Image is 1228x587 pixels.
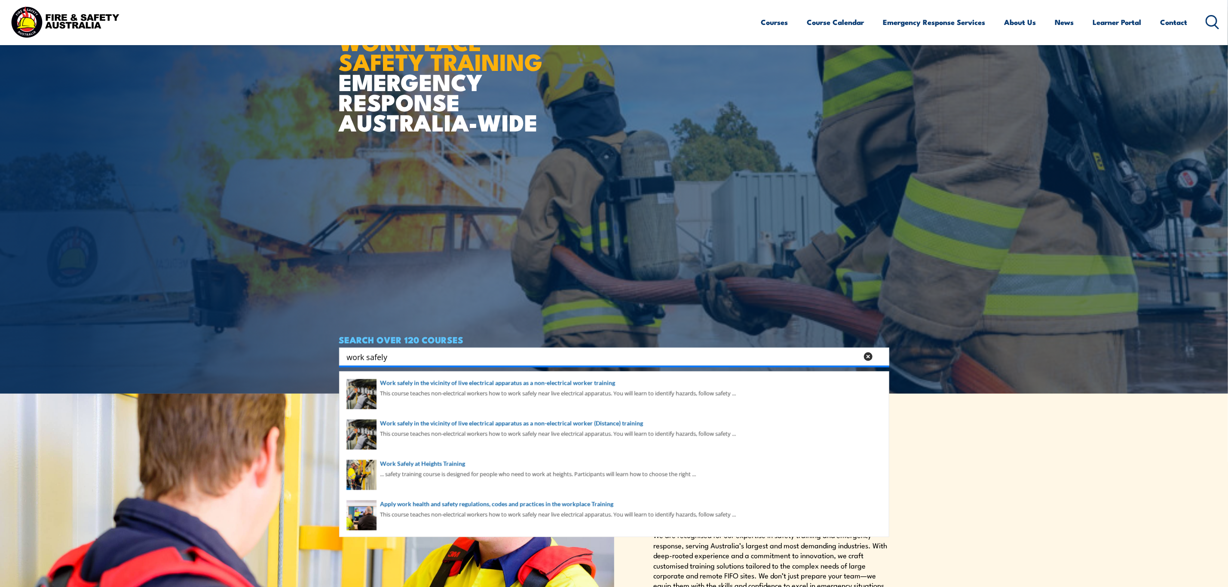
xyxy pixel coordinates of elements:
[761,11,788,34] a: Courses
[807,11,864,34] a: Course Calendar
[346,499,882,509] a: Apply work health and safety regulations, codes and practices in the workplace Training
[346,459,882,468] a: Work Safely at Heights Training
[1055,11,1074,34] a: News
[346,419,882,428] a: Work safely in the vicinity of live electrical apparatus as a non-electrical worker (Distance) tr...
[1161,11,1188,34] a: Contact
[347,350,858,363] input: Search input
[339,10,549,132] h1: EMERGENCY RESPONSE AUSTRALIA-WIDE
[346,378,882,388] a: Work safely in the vicinity of live electrical apparatus as a non-electrical worker training
[1093,11,1142,34] a: Learner Portal
[874,351,886,363] button: Search magnifier button
[1004,11,1036,34] a: About Us
[349,351,860,363] form: Search form
[339,335,889,344] h4: SEARCH OVER 120 COURSES
[339,23,543,79] strong: WORKPLACE SAFETY TRAINING
[883,11,986,34] a: Emergency Response Services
